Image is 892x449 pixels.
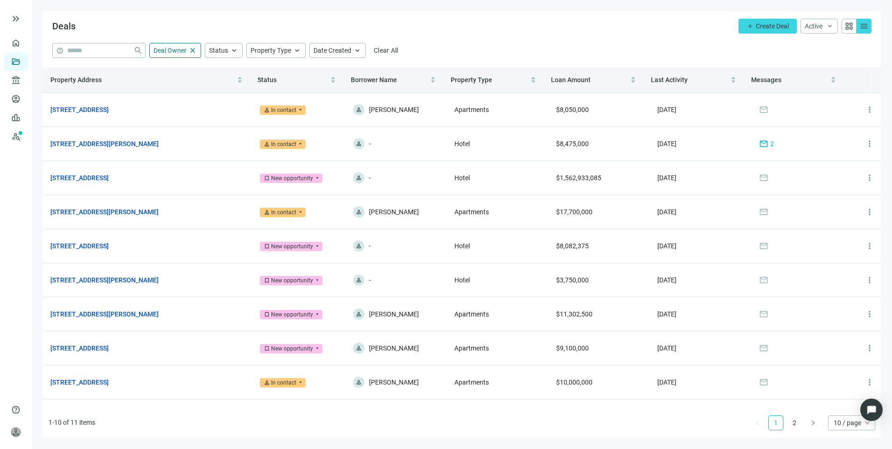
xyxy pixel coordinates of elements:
[251,47,291,54] span: Property Type
[374,47,398,54] span: Clear All
[810,420,816,426] span: right
[787,415,802,430] li: 2
[865,309,874,319] span: more_vert
[50,241,109,251] a: [STREET_ADDRESS]
[355,277,362,283] span: person
[860,168,879,187] button: more_vert
[865,105,874,114] span: more_vert
[50,76,102,84] span: Property Address
[806,415,821,430] button: right
[271,344,313,353] div: New opportunity
[826,22,834,30] span: keyboard_arrow_down
[806,415,821,430] li: Next Page
[49,415,95,430] li: 1-10 of 11 items
[556,208,592,216] span: $17,700,000
[754,420,760,426] span: left
[556,106,589,113] span: $8,050,000
[657,310,676,318] span: [DATE]
[787,416,801,430] a: 2
[860,305,879,323] button: more_vert
[759,173,768,182] span: mail
[860,399,883,421] div: Open Intercom Messenger
[865,139,874,148] span: more_vert
[759,207,768,217] span: mail
[369,104,419,115] span: [PERSON_NAME]
[271,276,313,285] div: New opportunity
[369,377,419,388] span: [PERSON_NAME]
[351,76,397,84] span: Borrower Name
[454,344,489,352] span: Apartments
[454,310,489,318] span: Apartments
[264,175,270,182] span: bookmark
[657,208,676,216] span: [DATE]
[865,241,874,251] span: more_vert
[50,173,109,183] a: [STREET_ADDRESS]
[50,105,109,115] a: [STREET_ADDRESS]
[768,415,783,430] li: 1
[50,377,109,387] a: [STREET_ADDRESS]
[759,275,768,285] span: mail
[657,379,676,386] span: [DATE]
[10,13,21,24] span: keyboard_double_arrow_right
[657,276,676,284] span: [DATE]
[209,47,228,54] span: Status
[556,174,601,182] span: $1,562,933,085
[264,243,270,250] span: bookmark
[657,242,676,250] span: [DATE]
[834,416,870,430] span: 10 / page
[153,47,187,54] span: Deal Owner
[230,46,238,55] span: keyboard_arrow_up
[50,343,109,353] a: [STREET_ADDRESS]
[860,339,879,358] button: more_vert
[751,76,781,84] span: Messages
[860,373,879,392] button: more_vert
[454,174,470,182] span: Hotel
[271,105,296,115] div: In contact
[859,21,869,31] span: menu
[746,22,754,30] span: add
[369,43,403,58] button: Clear All
[801,19,838,34] button: Activekeyboard_arrow_down
[828,415,875,430] div: Page Size
[860,203,879,221] button: more_vert
[865,378,874,387] span: more_vert
[759,378,768,387] span: mail
[50,275,159,285] a: [STREET_ADDRESS][PERSON_NAME]
[355,345,362,351] span: person
[355,209,362,215] span: person
[50,207,159,217] a: [STREET_ADDRESS][PERSON_NAME]
[759,241,768,251] span: mail
[739,19,797,34] button: addCreate Deal
[188,46,197,55] span: close
[860,100,879,119] button: more_vert
[264,277,270,284] span: bookmark
[759,309,768,319] span: mail
[11,405,21,414] span: help
[369,309,419,320] span: [PERSON_NAME]
[454,242,470,250] span: Hotel
[264,141,270,147] span: person
[271,242,313,251] div: New opportunity
[355,140,362,147] span: person
[271,140,296,149] div: In contact
[651,76,688,84] span: Last Activity
[50,309,159,319] a: [STREET_ADDRESS][PERSON_NAME]
[759,139,768,148] span: mail
[844,21,854,31] span: grid_view
[353,46,362,55] span: keyboard_arrow_up
[355,175,362,181] span: person
[769,416,783,430] a: 1
[11,428,21,437] span: person
[865,207,874,217] span: more_vert
[56,47,63,54] span: help
[271,174,313,183] div: New opportunity
[454,379,489,386] span: Apartments
[759,105,768,114] span: mail
[264,107,270,113] span: person
[454,140,470,147] span: Hotel
[860,271,879,289] button: more_vert
[264,209,270,216] span: person
[865,344,874,353] span: more_vert
[860,134,879,153] button: more_vert
[454,208,489,216] span: Apartments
